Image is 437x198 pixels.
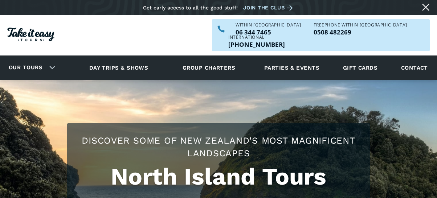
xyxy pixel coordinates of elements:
div: WITHIN [GEOGRAPHIC_DATA] [236,23,301,27]
a: Our tours [3,59,48,76]
a: Homepage [7,24,54,47]
a: Call us freephone within NZ on 0508482269 [314,29,407,35]
h2: Discover some of New Zealand's most magnificent landscapes [74,134,363,160]
div: Get early access to all the good stuff! [143,5,238,11]
div: International [228,35,285,40]
div: Freephone WITHIN [GEOGRAPHIC_DATA] [314,23,407,27]
img: Take it easy Tours logo [7,28,54,41]
a: Join the club [243,3,295,12]
a: Day trips & shows [80,58,158,78]
a: Call us within NZ on 063447465 [236,29,301,35]
a: Contact [397,58,432,78]
p: 0508 482269 [314,29,407,35]
p: [PHONE_NUMBER] [228,41,285,48]
a: Call us outside of NZ on +6463447465 [228,41,285,48]
a: Group charters [173,58,244,78]
a: Gift cards [339,58,381,78]
a: Parties & events [261,58,323,78]
a: Close message [420,1,432,13]
p: 06 344 7465 [236,29,301,35]
h1: North Island Tours [74,163,363,190]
